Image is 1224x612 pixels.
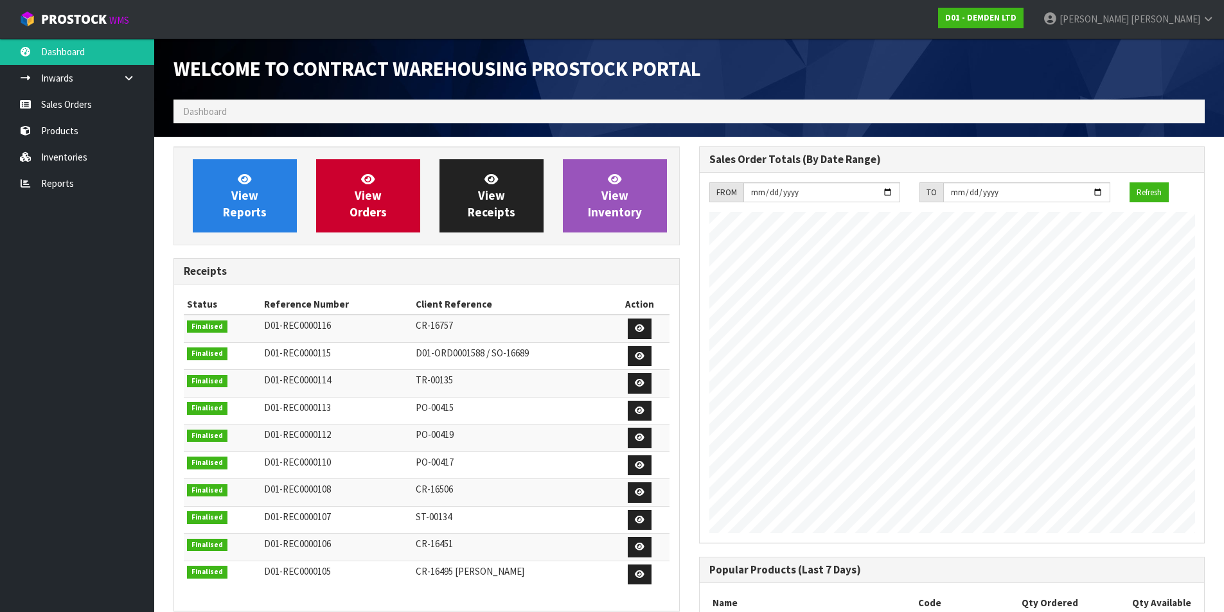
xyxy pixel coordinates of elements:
span: Finalised [187,457,227,469]
span: D01-REC0000106 [264,538,331,550]
button: Refresh [1130,182,1169,203]
span: ProStock [41,11,107,28]
h3: Popular Products (Last 7 Days) [709,564,1195,576]
span: ST-00134 [416,511,452,523]
th: Status [184,294,261,315]
span: CR-16757 [416,319,453,331]
span: CR-16506 [416,483,453,495]
span: D01-REC0000112 [264,428,331,441]
a: ViewInventory [563,159,667,232]
span: D01-REC0000115 [264,347,331,359]
span: [PERSON_NAME] [1060,13,1129,25]
span: Finalised [187,402,227,415]
span: PO-00419 [416,428,454,441]
span: D01-REC0000113 [264,401,331,414]
div: TO [919,182,943,203]
span: D01-REC0000105 [264,565,331,577]
strong: D01 - DEMDEN LTD [945,12,1016,23]
span: D01-REC0000116 [264,319,331,331]
small: WMS [109,14,129,26]
span: Welcome to Contract Warehousing ProStock Portal [173,56,701,82]
span: TR-00135 [416,374,453,386]
span: [PERSON_NAME] [1131,13,1200,25]
a: ViewReceipts [439,159,544,232]
span: Dashboard [183,105,227,118]
span: D01-ORD0001588 / SO-16689 [416,347,529,359]
span: D01-REC0000107 [264,511,331,523]
span: Finalised [187,430,227,442]
span: Finalised [187,511,227,524]
h3: Sales Order Totals (By Date Range) [709,153,1195,166]
h3: Receipts [184,265,670,277]
span: View Inventory [588,171,642,220]
span: View Reports [223,171,267,220]
span: View Receipts [468,171,515,220]
th: Reference Number [261,294,412,315]
div: FROM [709,182,743,203]
th: Action [610,294,669,315]
span: D01-REC0000114 [264,374,331,386]
span: Finalised [187,375,227,388]
a: ViewOrders [316,159,420,232]
th: Client Reference [412,294,611,315]
span: Finalised [187,566,227,579]
span: Finalised [187,347,227,360]
span: D01-REC0000110 [264,456,331,468]
img: cube-alt.png [19,11,35,27]
a: ViewReports [193,159,297,232]
span: PO-00415 [416,401,454,414]
span: View Orders [350,171,387,220]
span: CR-16495 [PERSON_NAME] [416,565,524,577]
span: D01-REC0000108 [264,483,331,495]
span: Finalised [187,539,227,552]
span: CR-16451 [416,538,453,550]
span: Finalised [187,320,227,333]
span: PO-00417 [416,456,454,468]
span: Finalised [187,484,227,497]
